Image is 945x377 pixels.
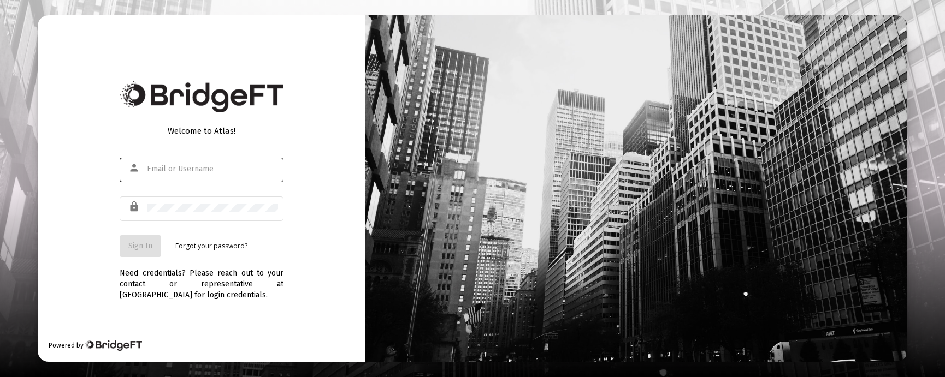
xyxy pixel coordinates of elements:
img: Bridge Financial Technology Logo [120,81,283,112]
button: Sign In [120,235,161,257]
div: Need credentials? Please reach out to your contact or representative at [GEOGRAPHIC_DATA] for log... [120,257,283,301]
img: Bridge Financial Technology Logo [85,340,142,351]
a: Forgot your password? [175,241,247,252]
mat-icon: person [128,161,141,175]
span: Sign In [128,241,152,250]
div: Welcome to Atlas! [120,125,283,136]
mat-icon: lock [128,200,141,213]
input: Email or Username [147,165,278,173]
div: Powered by [49,340,142,351]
